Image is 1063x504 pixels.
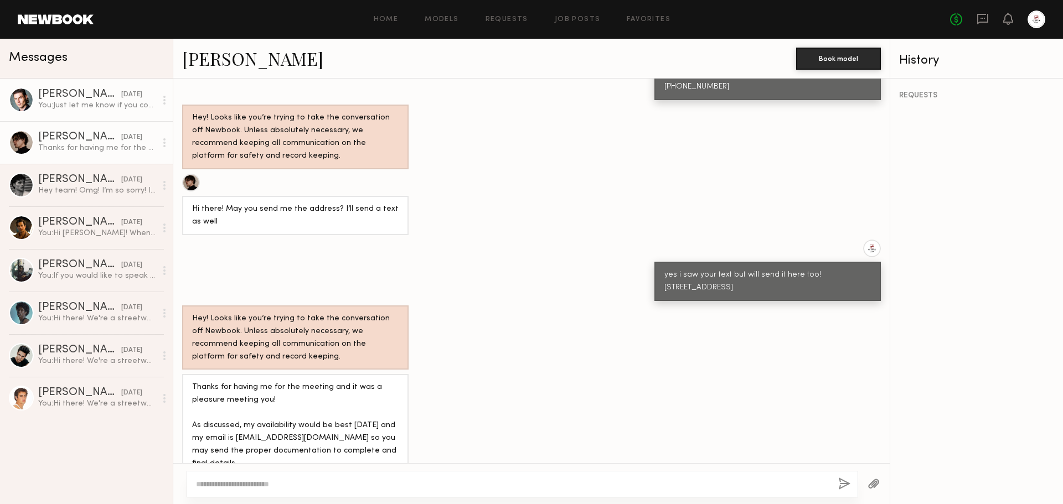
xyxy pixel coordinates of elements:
[182,46,323,70] a: [PERSON_NAME]
[374,16,399,23] a: Home
[38,100,156,111] div: You: Just let me know if you could make it around 3-4pm [DATE]
[38,387,121,398] div: [PERSON_NAME]
[121,90,142,100] div: [DATE]
[38,302,121,313] div: [PERSON_NAME]
[38,228,156,238] div: You: Hi [PERSON_NAME]! When you’re here please text/call [PHONE_NUMBER]
[38,259,121,271] div: [PERSON_NAME]
[192,112,399,163] div: Hey! Looks like you’re trying to take the conversation off Newbook. Unless absolutely necessary, ...
[192,313,399,363] div: Hey! Looks like you’re trying to take the conversation off Newbook. Unless absolutely necessary, ...
[192,381,399,496] div: Thanks for having me for the meeting and it was a pleasure meeting you! As discussed, my availabi...
[796,53,881,63] a: Book model
[38,313,156,324] div: You: Hi there! We're a streetwear brand in LA and wanted to see if you were interested in a insta...
[121,345,142,356] div: [DATE]
[38,356,156,366] div: You: Hi there! We're a streetwear brand in LA and wanted to see if you were interested in a insta...
[38,132,121,143] div: [PERSON_NAME]
[121,388,142,398] div: [DATE]
[486,16,528,23] a: Requests
[121,217,142,228] div: [DATE]
[555,16,601,23] a: Job Posts
[899,92,1054,100] div: REQUESTS
[38,89,121,100] div: [PERSON_NAME]
[121,260,142,271] div: [DATE]
[9,51,68,64] span: Messages
[664,269,871,294] div: yes i saw your text but will send it here too! [STREET_ADDRESS]
[38,345,121,356] div: [PERSON_NAME]
[121,303,142,313] div: [DATE]
[121,175,142,185] div: [DATE]
[38,174,121,185] div: [PERSON_NAME]
[192,203,399,228] div: Hi there! May you send me the address? I’ll send a text as well
[121,132,142,143] div: [DATE]
[425,16,458,23] a: Models
[38,217,121,228] div: [PERSON_NAME]
[899,54,1054,67] div: History
[38,185,156,196] div: Hey team! Omg! I’m so sorry! I hands set this morning and just now wrapping up. I knew I was forg...
[38,398,156,409] div: You: Hi there! We're a streetwear brand in LA and wanted to see if you were interested in a insta...
[796,48,881,70] button: Book model
[627,16,670,23] a: Favorites
[38,143,156,153] div: Thanks for having me for the meeting and it was a pleasure meeting you! As discussed, my availabi...
[664,68,871,93] div: Hi [PERSON_NAME]! When you’re here please text/call [PHONE_NUMBER]
[38,271,156,281] div: You: If you would like to speak to us here, it is also fine! We will be able to create a job here...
